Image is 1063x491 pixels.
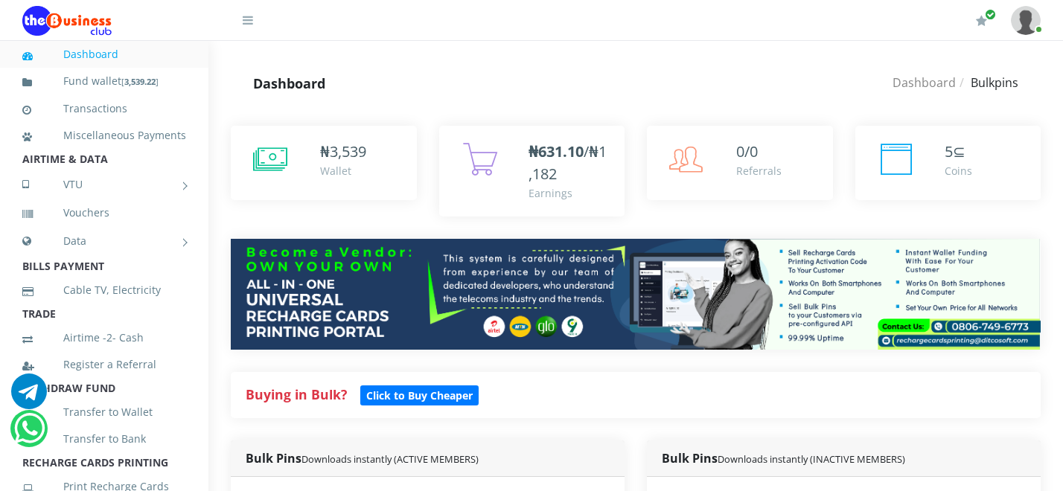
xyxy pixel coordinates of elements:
[22,347,186,382] a: Register a Referral
[22,196,186,230] a: Vouchers
[22,422,186,456] a: Transfer to Bank
[22,395,186,429] a: Transfer to Wallet
[529,141,584,161] b: ₦631.10
[956,74,1018,92] li: Bulkpins
[529,141,607,184] span: /₦1,182
[301,452,479,466] small: Downloads instantly (ACTIVE MEMBERS)
[1011,6,1041,35] img: User
[124,76,156,87] b: 3,539.22
[647,126,833,200] a: 0/0 Referrals
[985,9,996,20] span: Renew/Upgrade Subscription
[320,141,366,163] div: ₦
[360,385,479,403] a: Click to Buy Cheaper
[718,452,905,466] small: Downloads instantly (INACTIVE MEMBERS)
[736,163,782,179] div: Referrals
[330,141,366,161] span: 3,539
[253,74,325,92] strong: Dashboard
[14,422,45,446] a: Chat for support
[246,450,479,466] strong: Bulk Pins
[231,239,1041,350] img: multitenant_rcp.png
[231,126,417,200] a: ₦3,539 Wallet
[22,273,186,307] a: Cable TV, Electricity
[22,64,186,99] a: Fund wallet[3,539.22]
[945,141,972,163] div: ⊆
[320,163,366,179] div: Wallet
[893,74,956,91] a: Dashboard
[246,385,347,403] strong: Buying in Bulk?
[945,141,953,161] span: 5
[736,141,758,161] span: 0/0
[11,385,47,409] a: Chat for support
[22,166,186,203] a: VTU
[22,6,112,36] img: Logo
[22,118,186,153] a: Miscellaneous Payments
[22,321,186,355] a: Airtime -2- Cash
[662,450,905,466] strong: Bulk Pins
[976,15,987,27] i: Renew/Upgrade Subscription
[439,126,625,216] a: ₦631.10/₦1,182 Earnings
[529,185,610,201] div: Earnings
[945,163,972,179] div: Coins
[121,76,159,87] small: [ ]
[366,388,473,402] b: Click to Buy Cheaper
[22,92,186,126] a: Transactions
[22,37,186,71] a: Dashboard
[22,222,186,260] a: Data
